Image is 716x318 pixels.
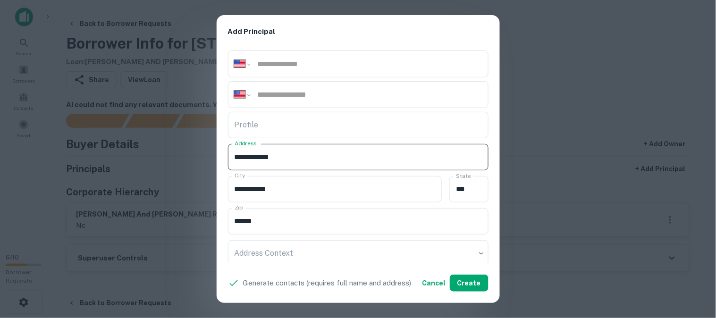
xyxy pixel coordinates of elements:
[669,243,716,288] iframe: Chat Widget
[217,15,500,49] h2: Add Principal
[456,172,471,180] label: State
[243,277,412,289] p: Generate contacts (requires full name and address)
[450,275,489,292] button: Create
[235,204,243,212] label: Zip
[419,275,450,292] button: Cancel
[235,172,245,180] label: City
[228,240,489,267] div: ​
[235,140,256,148] label: Address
